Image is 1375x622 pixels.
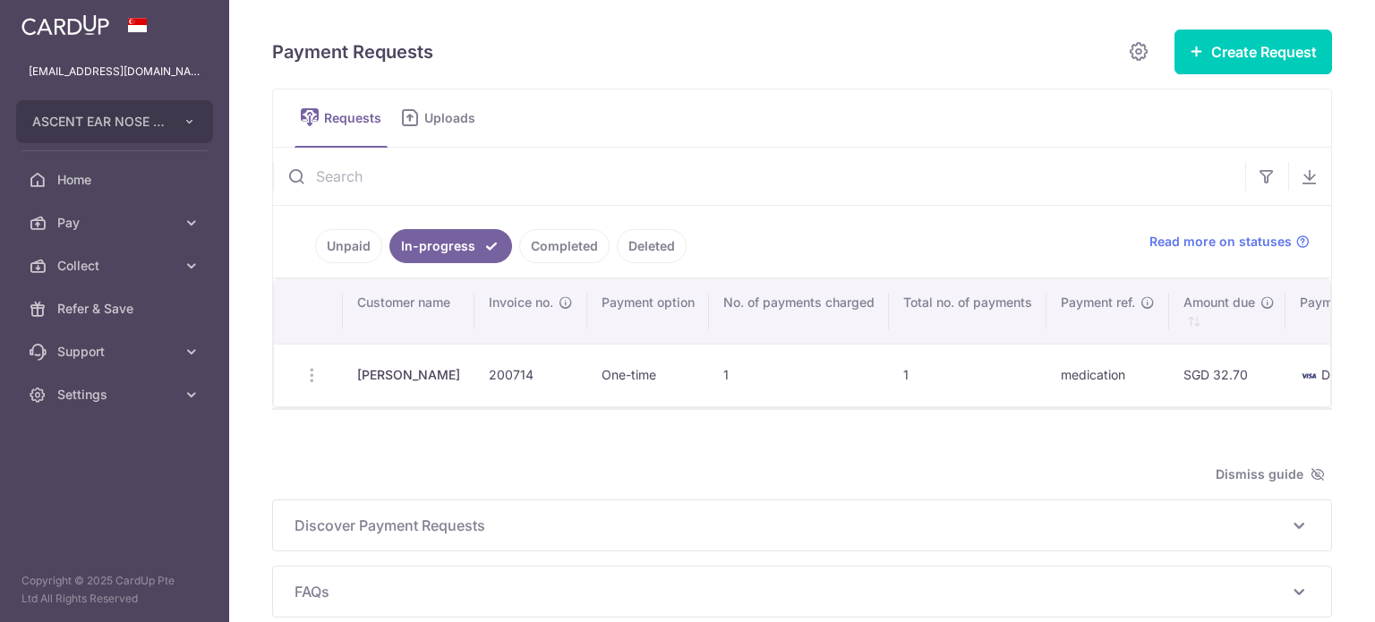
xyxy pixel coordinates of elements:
p: Discover Payment Requests [295,515,1310,536]
th: Amount due : activate to sort column ascending [1169,279,1285,344]
img: visa-sm-192604c4577d2d35970c8ed26b86981c2741ebd56154ab54ad91a526f0f24972.png [1300,367,1318,385]
button: Create Request [1174,30,1332,74]
a: Deleted [617,229,687,263]
a: Unpaid [315,229,382,263]
span: Payment option [602,294,695,311]
span: Dismiss guide [1216,464,1325,485]
span: Requests [324,109,388,127]
iframe: Opens a widget where you can find more information [1260,568,1357,613]
td: One-time [587,344,709,406]
th: Invoice no. [474,279,587,344]
span: Discover Payment Requests [295,515,1288,536]
button: ASCENT EAR NOSE THROAT SPECIALIST GROUP PTE. LTD. [16,100,213,143]
span: Amount due [1183,294,1255,311]
p: [EMAIL_ADDRESS][DOMAIN_NAME] [29,63,201,81]
a: Uploads [395,89,488,147]
span: Home [57,171,175,189]
span: Read more on statuses [1149,233,1292,251]
td: 200714 [474,344,587,406]
a: Read more on statuses [1149,233,1310,251]
span: Collect [57,257,175,275]
td: 1 [889,344,1046,406]
span: Uploads [424,109,488,127]
th: Customer name [343,279,474,344]
span: Invoice no. [489,294,553,311]
span: Refer & Save [57,300,175,318]
span: Payment ref. [1061,294,1135,311]
span: FAQs [295,581,1288,602]
th: Payment ref. [1046,279,1169,344]
span: Settings [57,386,175,404]
td: SGD 32.70 [1169,344,1285,406]
td: 1 [709,344,889,406]
td: [PERSON_NAME] [343,344,474,406]
span: No. of payments charged [723,294,875,311]
input: Search [273,148,1245,205]
th: Total no. of payments [889,279,1046,344]
span: Support [57,343,175,361]
a: In-progress [389,229,512,263]
span: ASCENT EAR NOSE THROAT SPECIALIST GROUP PTE. LTD. [32,113,165,131]
a: Completed [519,229,610,263]
td: medication [1046,344,1169,406]
span: Pay [57,214,175,232]
a: Requests [295,89,388,147]
h5: Payment Requests [272,38,433,66]
th: Payment option [587,279,709,344]
span: Total no. of payments [903,294,1032,311]
p: FAQs [295,581,1310,602]
th: No. of payments charged [709,279,889,344]
img: CardUp [21,14,109,36]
